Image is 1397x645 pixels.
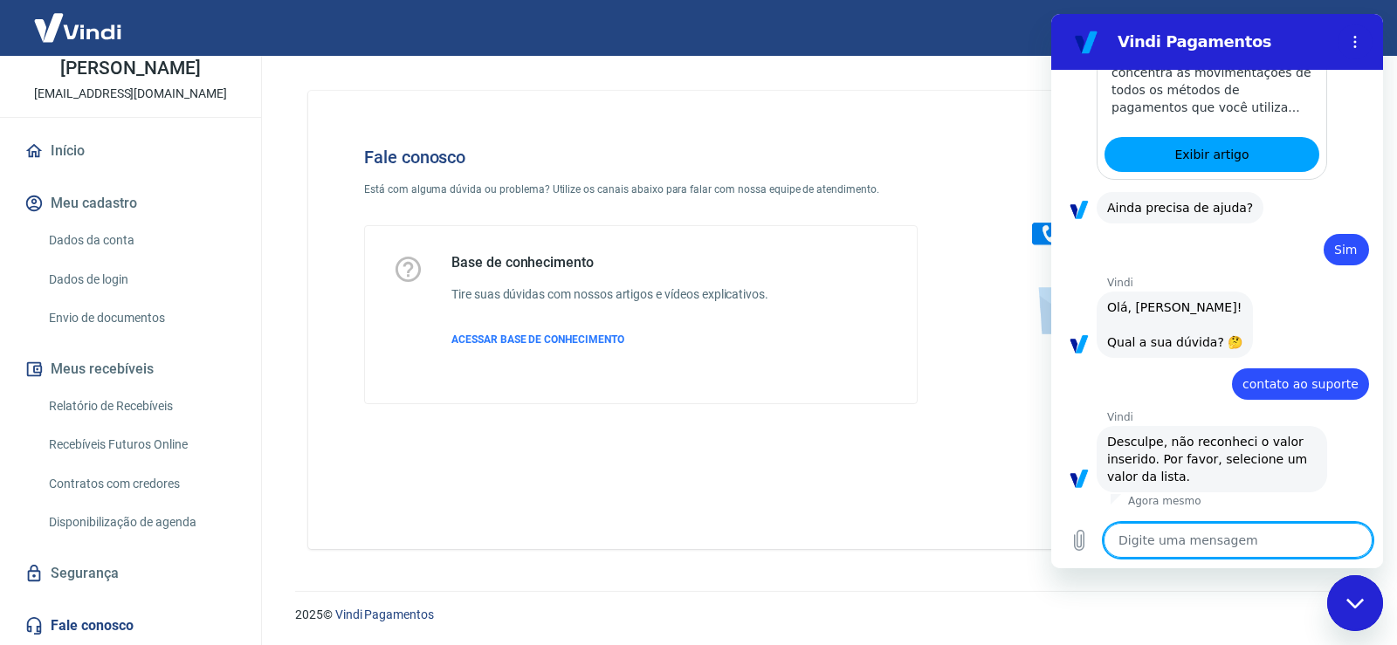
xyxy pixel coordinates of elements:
a: Fale conosco [21,607,240,645]
a: Dados da conta [42,223,240,258]
button: Meu cadastro [21,184,240,223]
button: Sair [1313,12,1376,45]
img: Vindi [21,1,134,54]
p: [PERSON_NAME] [60,59,200,78]
a: Dados de login [42,262,240,298]
a: Segurança [21,554,240,593]
a: Vindi Pagamentos [335,607,434,621]
p: [EMAIL_ADDRESS][DOMAIN_NAME] [34,85,227,103]
a: Recebíveis Futuros Online [42,427,240,463]
h4: Fale conosco [364,147,918,168]
button: Meus recebíveis [21,350,240,388]
span: ACESSAR BASE DE CONHECIMENTO [451,333,624,346]
p: Está com alguma dúvida ou problema? Utilize os canais abaixo para falar com nossa equipe de atend... [364,182,918,197]
a: Contratos com credores [42,466,240,502]
a: Envio de documentos [42,300,240,336]
a: Disponibilização de agenda [42,504,240,540]
h6: Tire suas dúvidas com nossos artigos e vídeos explicativos. [451,285,768,304]
a: Relatório de Recebíveis [42,388,240,424]
iframe: Janela de mensagens [1051,14,1383,568]
iframe: Botão para abrir a janela de mensagens, conversa em andamento [1327,575,1383,631]
h5: Base de conhecimento [451,254,768,271]
p: 2025 © [295,606,1355,624]
a: ACESSAR BASE DE CONHECIMENTO [451,332,768,347]
a: Início [21,132,240,170]
img: Fale conosco [997,119,1263,352]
